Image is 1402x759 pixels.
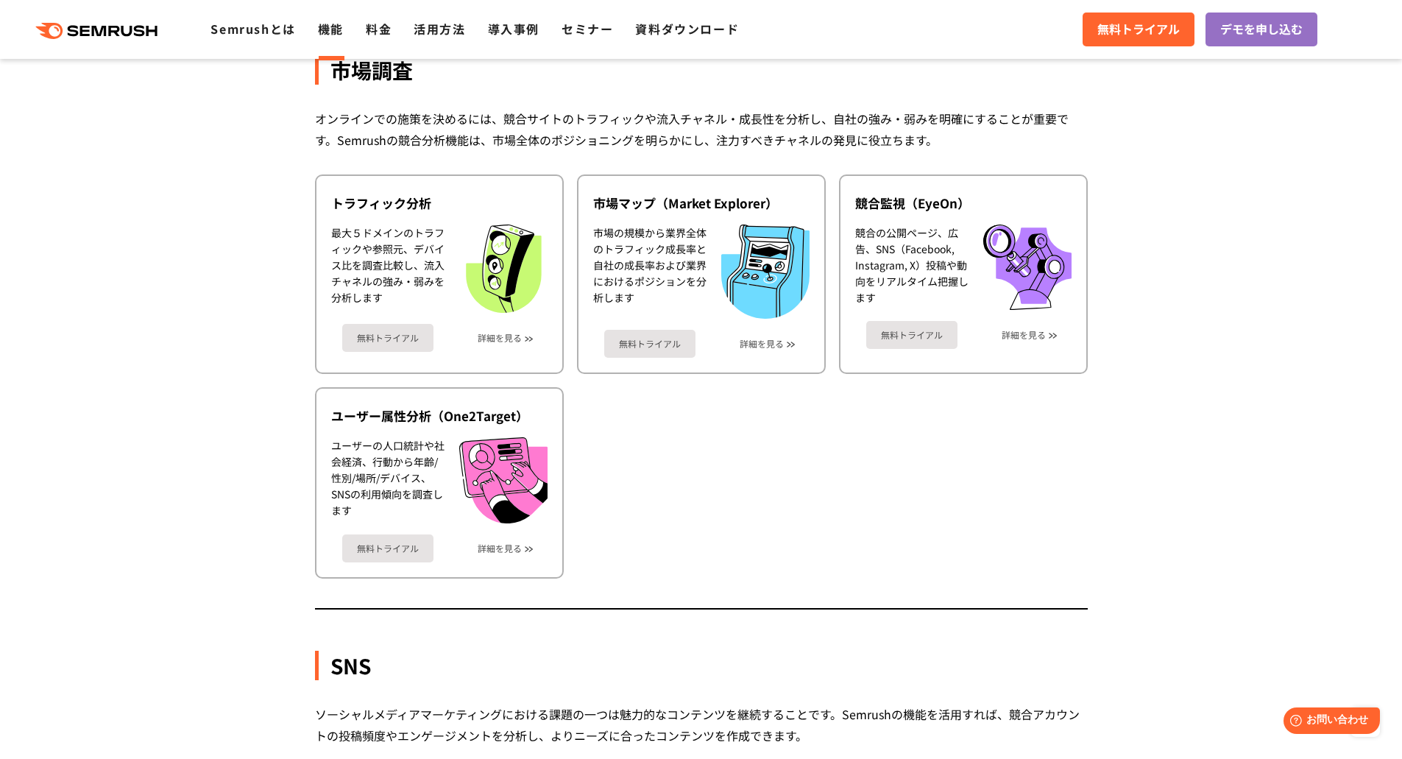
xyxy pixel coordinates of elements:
a: セミナー [562,20,613,38]
a: 詳細を見る [740,339,784,349]
div: トラフィック分析 [331,194,548,212]
div: ソーシャルメディアマーケティングにおける課題の一つは魅力的なコンテンツを継続することです。Semrushの機能を活用すれば、競合アカウントの投稿頻度やエンゲージメントを分析し、よりニーズに合った... [315,704,1088,746]
span: デモを申し込む [1220,20,1303,39]
div: ユーザーの人口統計や社会経済、行動から年齢/性別/場所/デバイス、SNSの利用傾向を調査します [331,437,445,523]
div: 市場マップ（Market Explorer） [593,194,810,212]
div: 市場調査 [315,55,1088,85]
div: 市場の規模から業界全体のトラフィック成長率と自社の成長率および業界におけるポジションを分析します [593,225,707,318]
a: 料金 [366,20,392,38]
a: 詳細を見る [1002,330,1046,340]
div: 最大５ドメインのトラフィックや参照元、デバイス比を調査比較し、流入チャネルの強み・弱みを分析します [331,225,445,313]
div: ユーザー属性分析（One2Target） [331,407,548,425]
img: 競合監視（EyeOn） [983,225,1072,309]
a: 活用方法 [414,20,465,38]
a: 無料トライアル [342,324,433,352]
span: 無料トライアル [1097,20,1180,39]
a: 無料トライアル [866,321,957,349]
a: 詳細を見る [478,333,522,343]
a: Semrushとは [210,20,295,38]
a: 無料トライアル [1083,13,1194,46]
iframe: Help widget launcher [1271,702,1386,743]
a: 機能 [318,20,344,38]
a: 無料トライアル [342,534,433,562]
a: 導入事例 [488,20,539,38]
a: 無料トライアル [604,330,695,358]
div: 競合監視（EyeOn） [855,194,1072,212]
a: 資料ダウンロード [635,20,739,38]
img: トラフィック分析 [459,225,548,313]
div: オンラインでの施策を決めるには、競合サイトのトラフィックや流入チャネル・成長性を分析し、自社の強み・弱みを明確にすることが重要です。Semrushの競合分析機能は、市場全体のポジショニングを明ら... [315,108,1088,151]
a: デモを申し込む [1205,13,1317,46]
a: 詳細を見る [478,543,522,554]
img: 市場マップ（Market Explorer） [721,225,810,318]
img: ユーザー属性分析（One2Target） [459,437,548,523]
div: 競合の公開ページ、広告、SNS（Facebook, Instagram, X）投稿や動向をリアルタイム把握します [855,225,969,309]
div: SNS [315,651,1088,680]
